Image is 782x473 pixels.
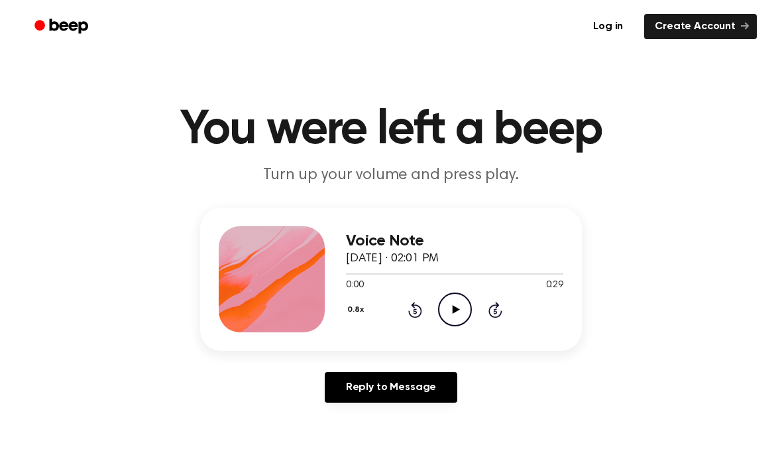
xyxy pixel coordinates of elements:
a: Reply to Message [325,372,457,403]
p: Turn up your volume and press play. [137,165,645,186]
a: Beep [25,14,100,40]
span: 0:00 [346,279,363,293]
span: 0:29 [546,279,563,293]
h1: You were left a beep [52,106,730,154]
h3: Voice Note [346,232,563,250]
a: Create Account [644,14,757,39]
span: [DATE] · 02:01 PM [346,253,439,265]
a: Log in [580,11,636,42]
button: 0.8x [346,299,368,321]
